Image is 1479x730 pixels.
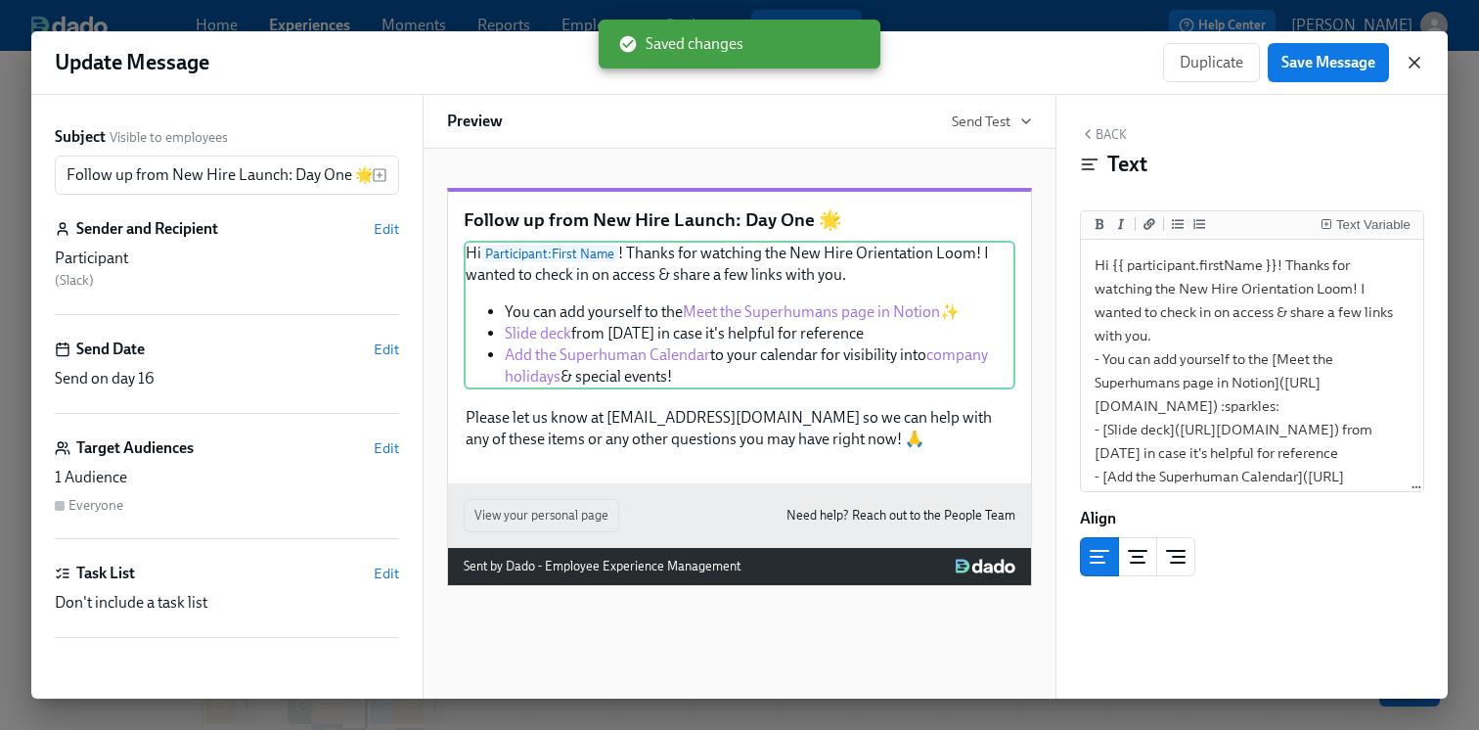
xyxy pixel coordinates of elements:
div: Text Variable [1336,218,1411,232]
svg: Right [1164,545,1188,569]
button: Edit [374,438,399,458]
textarea: Hi {{ participant.firstName }}! Thanks for watching the New Hire Orientation Loom! I wanted to ch... [1085,244,1419,569]
div: Everyone [68,496,123,515]
h6: Preview [447,111,503,132]
button: Send Test [952,112,1032,131]
button: Edit [374,219,399,239]
button: Edit [374,564,399,583]
button: Duplicate [1163,43,1260,82]
div: Please let us know at [EMAIL_ADDRESS][DOMAIN_NAME] so we can help with any of these items or any ... [464,405,1015,452]
h6: Sender and Recipient [76,218,218,240]
button: Add ordered list [1189,214,1209,234]
button: left aligned [1080,537,1119,576]
img: Dado [956,559,1015,574]
h1: Update Message [55,48,209,77]
h6: Target Audiences [76,437,194,459]
button: Edit [374,340,399,359]
button: Add bold text [1090,214,1109,234]
span: ( Slack ) [55,272,94,289]
div: text alignment [1080,537,1195,576]
button: right aligned [1156,537,1195,576]
button: Insert Text Variable [1317,214,1414,234]
div: Send on day 16 [55,368,399,389]
span: Visible to employees [110,128,228,147]
svg: Insert text variable [372,167,387,183]
div: Sender and RecipientEditParticipant (Slack) [55,218,399,315]
button: Back [1080,126,1127,142]
h6: Send Date [76,339,145,360]
button: Add italic text [1111,214,1131,234]
div: Send DateEditSend on day 16 [55,339,399,414]
div: Task ListEditDon't include a task list [55,563,399,638]
h4: Text [1107,150,1147,179]
label: Align [1080,508,1116,529]
div: Sent by Dado - Employee Experience Management [464,556,740,577]
div: 1 Audience [55,467,399,488]
svg: Left [1088,545,1111,569]
button: center aligned [1118,537,1157,576]
p: Follow up from New Hire Launch: Day One 🌟 [464,207,1015,233]
label: Subject [55,126,106,148]
span: View your personal page [474,506,608,525]
div: HiParticipant:First Name! Thanks for watching the New Hire Orientation Loom! I wanted to check in... [464,241,1015,389]
span: Saved changes [618,33,743,55]
h6: Task List [76,563,135,584]
button: Add unordered list [1168,214,1188,234]
div: Participant [55,248,399,269]
button: View your personal page [464,499,619,532]
a: Need help? Reach out to the People Team [786,505,1015,526]
div: Don't include a task list [55,592,399,614]
div: Target AudiencesEdit1 AudienceEveryone [55,437,399,539]
span: Duplicate [1180,53,1243,72]
span: Save Message [1281,53,1375,72]
svg: Center [1126,545,1149,569]
button: Add a link [1140,214,1159,234]
button: Save Message [1268,43,1389,82]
